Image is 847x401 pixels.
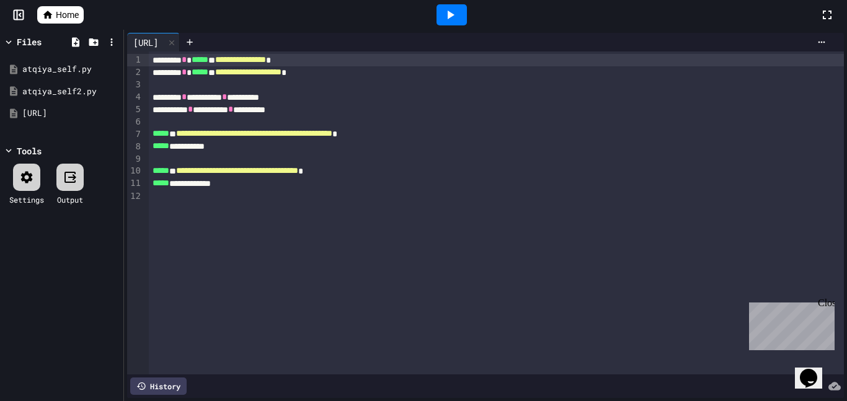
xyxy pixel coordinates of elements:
div: [URL] [127,36,164,49]
div: 1 [127,54,143,66]
div: 8 [127,141,143,153]
div: Tools [17,144,42,157]
div: 2 [127,66,143,79]
div: [URL] [22,107,119,120]
div: 7 [127,128,143,141]
iframe: chat widget [795,351,835,389]
div: Settings [9,194,44,205]
div: 11 [127,177,143,190]
div: 3 [127,79,143,91]
div: 6 [127,116,143,128]
div: 10 [127,165,143,177]
span: Home [56,9,79,21]
div: 9 [127,153,143,165]
a: Home [37,6,84,24]
div: 12 [127,190,143,203]
div: Files [17,35,42,48]
div: Output [57,194,83,205]
div: atqiya_self2.py [22,86,119,98]
div: History [130,377,187,395]
div: Chat with us now!Close [5,5,86,79]
div: atqiya_self.py [22,63,119,76]
div: [URL] [127,33,180,51]
div: 4 [127,91,143,104]
div: 5 [127,104,143,116]
iframe: chat widget [744,297,835,350]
